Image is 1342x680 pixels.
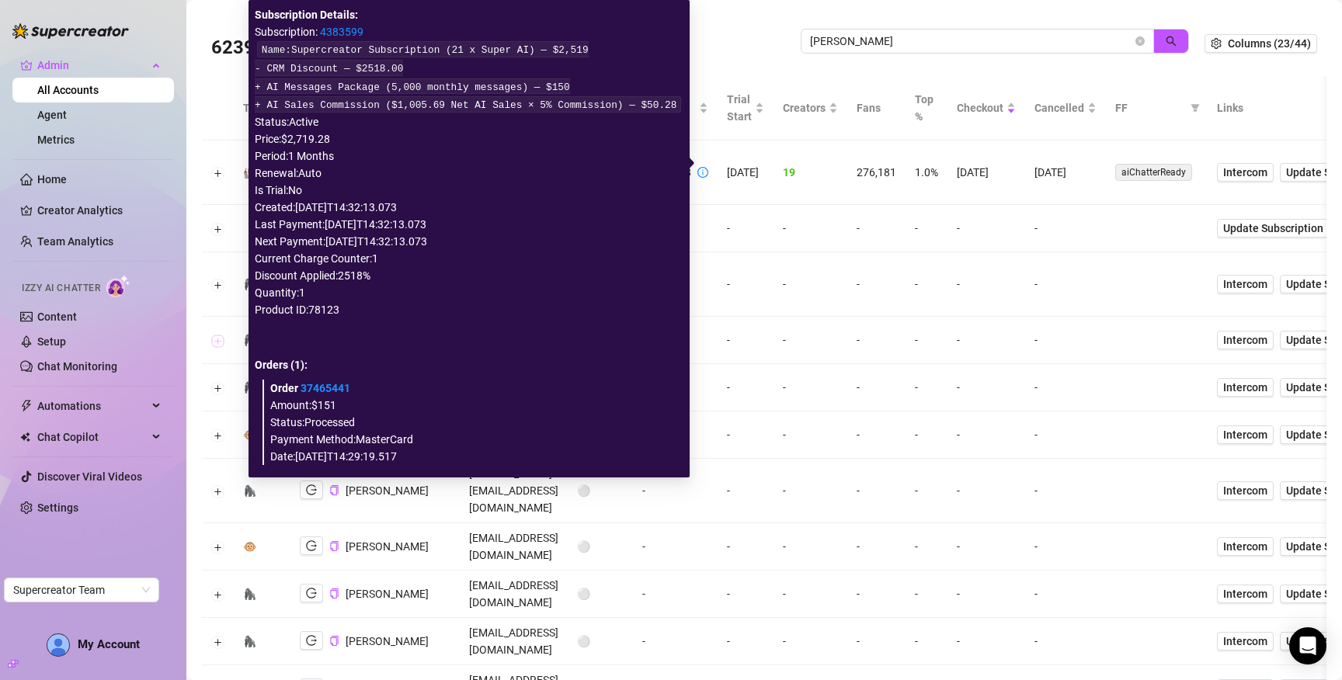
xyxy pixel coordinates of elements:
[270,431,677,448] div: Payment Method: MasterCard
[20,400,33,412] span: thunderbolt
[1025,141,1106,205] td: [DATE]
[1289,627,1326,664] div: Open Intercom Messenger
[906,523,947,571] td: -
[212,279,224,291] button: Expand row
[106,275,130,297] img: AI Chatter
[255,216,683,233] div: Last Payment: [DATE]T14:32:13.073
[947,523,1025,571] td: -
[212,429,224,442] button: Expand row
[329,588,339,599] button: Copy Account UID
[270,397,677,414] div: Amount: $151
[78,637,140,651] span: My Account
[906,205,947,252] td: -
[306,484,317,495] span: logout
[37,198,162,223] a: Creator Analytics
[1187,96,1203,120] span: filter
[346,635,429,647] span: [PERSON_NAME]
[1217,585,1274,603] a: Intercom
[847,252,906,317] td: -
[1025,459,1106,523] td: -
[211,36,349,61] h3: 62394 Accounts
[915,166,938,179] span: 1.0%
[947,459,1025,523] td: -
[718,523,774,571] td: -
[774,317,847,364] td: -
[243,99,267,116] span: Type
[243,633,256,650] div: 🦍
[329,484,339,496] button: Copy Account UID
[718,317,774,364] td: -
[1223,331,1267,349] span: Intercom
[906,76,947,141] th: Top %
[957,99,1003,116] span: Checkout
[13,578,150,602] span: Supercreator Team
[727,91,752,125] span: Trial Start
[37,501,78,514] a: Settings
[577,540,590,553] span: ⚪
[329,541,339,551] span: copy
[1223,426,1267,443] span: Intercom
[1223,164,1267,181] span: Intercom
[847,205,906,252] td: -
[947,141,1025,205] td: [DATE]
[1228,37,1311,50] span: Columns (23/44)
[1217,331,1274,349] a: Intercom
[718,364,774,411] td: -
[947,317,1025,364] td: -
[1025,76,1106,141] th: Cancelled
[633,618,718,665] td: -
[300,481,323,499] button: logout
[243,426,256,443] div: 🐵
[1223,379,1267,396] span: Intercom
[212,636,224,648] button: Expand row
[243,379,256,396] div: 🦍
[906,571,947,618] td: -
[783,99,826,116] span: Creators
[847,76,906,141] th: Fans
[1217,481,1274,500] a: Intercom
[37,235,113,248] a: Team Analytics
[255,182,683,199] div: Is Trial: No
[460,523,568,571] td: [EMAIL_ADDRESS][DOMAIN_NAME]
[37,53,148,78] span: Admin
[320,26,363,38] a: 4383599
[270,448,677,465] div: Date: [DATE]T14:29:19.517
[346,540,429,553] span: [PERSON_NAME]
[906,459,947,523] td: -
[37,173,67,186] a: Home
[1217,537,1274,556] a: Intercom
[1217,425,1274,444] a: Intercom
[37,311,77,323] a: Content
[270,414,677,431] div: Status: Processed
[212,588,224,601] button: Expand row
[774,252,847,317] td: -
[255,284,683,301] div: Quantity: 1
[329,635,339,647] button: Copy Account UID
[37,335,66,348] a: Setup
[906,364,947,411] td: -
[1217,378,1274,397] a: Intercom
[20,432,30,442] img: Chat Copilot
[774,618,847,665] td: -
[947,571,1025,618] td: -
[12,23,129,39] img: logo-BBDzfeDw.svg
[37,425,148,449] span: Chat Copilot
[774,364,847,411] td: -
[1217,275,1274,293] a: Intercom
[577,484,590,497] span: ⚪
[22,281,100,296] span: Izzy AI Chatter
[718,141,774,205] td: [DATE]
[1223,482,1267,499] span: Intercom
[37,134,75,146] a: Metrics
[300,536,323,555] button: logout
[329,588,339,598] span: copy
[8,658,19,669] span: build
[1034,99,1084,116] span: Cancelled
[243,538,256,555] div: 🐵
[577,635,590,647] span: ⚪
[1135,36,1145,46] button: close-circle
[783,166,795,179] span: 19
[270,382,350,394] strong: Order
[243,482,256,499] div: 🦍
[718,252,774,317] td: -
